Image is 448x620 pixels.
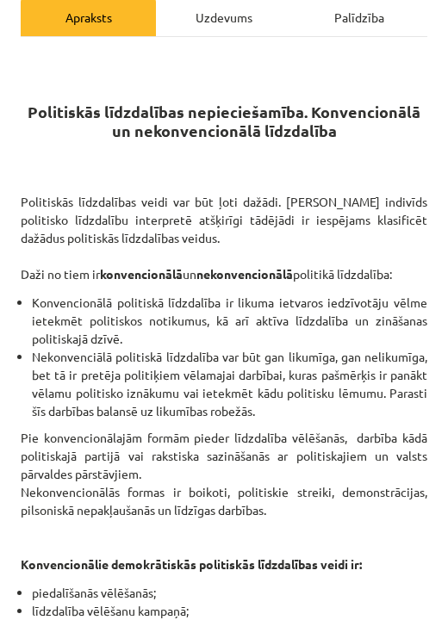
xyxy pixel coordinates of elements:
[196,266,293,282] strong: nekonvencionālā
[21,429,427,573] p: Pie konvencionālajām formām pieder līdzdalība vēlēšanās, darbība kādā politiskajā partijā vai rak...
[21,175,427,283] p: Politiskās līdzdalības veidi var būt ļoti dažādi. [PERSON_NAME] indivīds politisko līdzdalību int...
[32,584,427,602] li: piedalīšanās vēlēšanās;
[32,602,427,620] li: līdzdalība vēlēšanu kampaņā;
[21,556,362,572] strong: Konvencionālie demokrātiskās politiskās līdzdalības veidi ir:
[100,266,183,282] strong: konvencionālā
[32,294,427,348] li: Konvencionālā politiskā līdzdalība ir likuma ietvaros iedzīvotāju vēlme ietekmēt politiskos notik...
[28,102,420,140] strong: Politiskās līdzdalības nepieciešamība. Konvencionālā un nekonvencionālā līdzdalība
[32,348,427,420] li: Nekonvenciālā politiskā līdzdalība var būt gan likumīga, gan nelikumīga, bet tā ir pretēja politi...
